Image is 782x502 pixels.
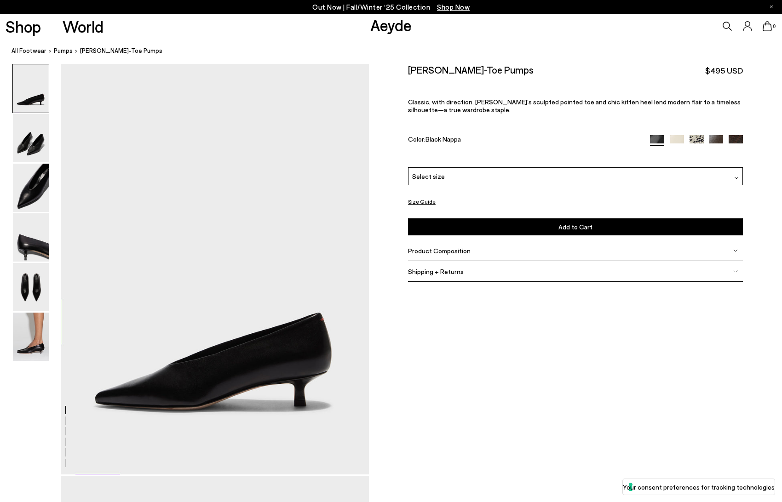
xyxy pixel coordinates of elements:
p: Out Now | Fall/Winter ‘25 Collection [312,1,470,13]
a: Shop [6,18,41,34]
a: World [63,18,103,34]
label: Your consent preferences for tracking technologies [623,482,775,492]
span: Navigate to /collections/new-in [437,3,470,11]
a: pumps [54,46,73,56]
span: 0 [772,24,776,29]
a: 0 [763,21,772,31]
nav: breadcrumb [11,39,782,64]
div: Color: [408,135,639,146]
img: svg%3E [734,176,739,180]
span: Select size [412,171,445,181]
h2: [PERSON_NAME]-Toe Pumps [408,64,534,75]
span: Add to Cart [558,223,592,231]
a: All Footwear [11,46,46,56]
img: svg%3E [733,248,738,253]
span: Black Nappa [425,135,461,143]
a: Aeyde [370,15,412,34]
span: Product Composition [408,247,471,255]
img: svg%3E [733,269,738,274]
img: Clara Pointed-Toe Pumps - Image 1 [13,64,49,113]
button: Your consent preferences for tracking technologies [623,479,775,495]
button: Add to Cart [408,218,743,235]
span: [PERSON_NAME]-Toe Pumps [80,46,162,56]
span: pumps [54,47,73,54]
img: Clara Pointed-Toe Pumps - Image 6 [13,313,49,361]
img: Clara Pointed-Toe Pumps - Image 2 [13,114,49,162]
button: Size Guide [408,196,436,207]
span: Shipping + Returns [408,268,464,275]
span: $495 USD [705,65,743,76]
img: Clara Pointed-Toe Pumps - Image 4 [13,213,49,262]
img: Clara Pointed-Toe Pumps - Image 3 [13,164,49,212]
img: Clara Pointed-Toe Pumps - Image 5 [13,263,49,311]
p: Classic, with direction. [PERSON_NAME]’s sculpted pointed toe and chic kitten heel lend modern fl... [408,98,743,114]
